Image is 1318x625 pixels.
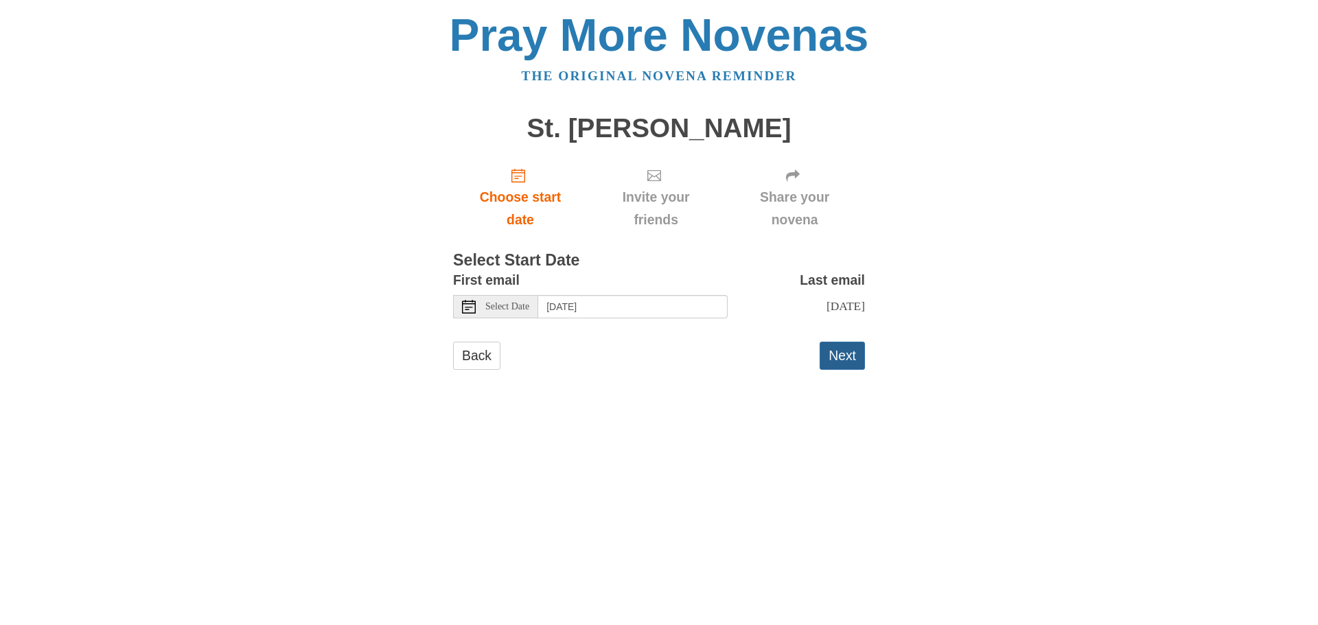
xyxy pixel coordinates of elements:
span: [DATE] [826,299,865,313]
div: Click "Next" to confirm your start date first. [588,156,724,238]
label: First email [453,269,520,292]
h1: St. [PERSON_NAME] [453,114,865,143]
div: Click "Next" to confirm your start date first. [724,156,865,238]
h3: Select Start Date [453,252,865,270]
button: Next [820,342,865,370]
a: The original novena reminder [522,69,797,83]
span: Choose start date [467,186,574,231]
span: Share your novena [738,186,851,231]
span: Select Date [485,302,529,311]
a: Back [453,342,500,370]
label: Last email [800,269,865,292]
a: Choose start date [453,156,588,238]
a: Pray More Novenas [450,10,869,60]
span: Invite your friends [601,186,710,231]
